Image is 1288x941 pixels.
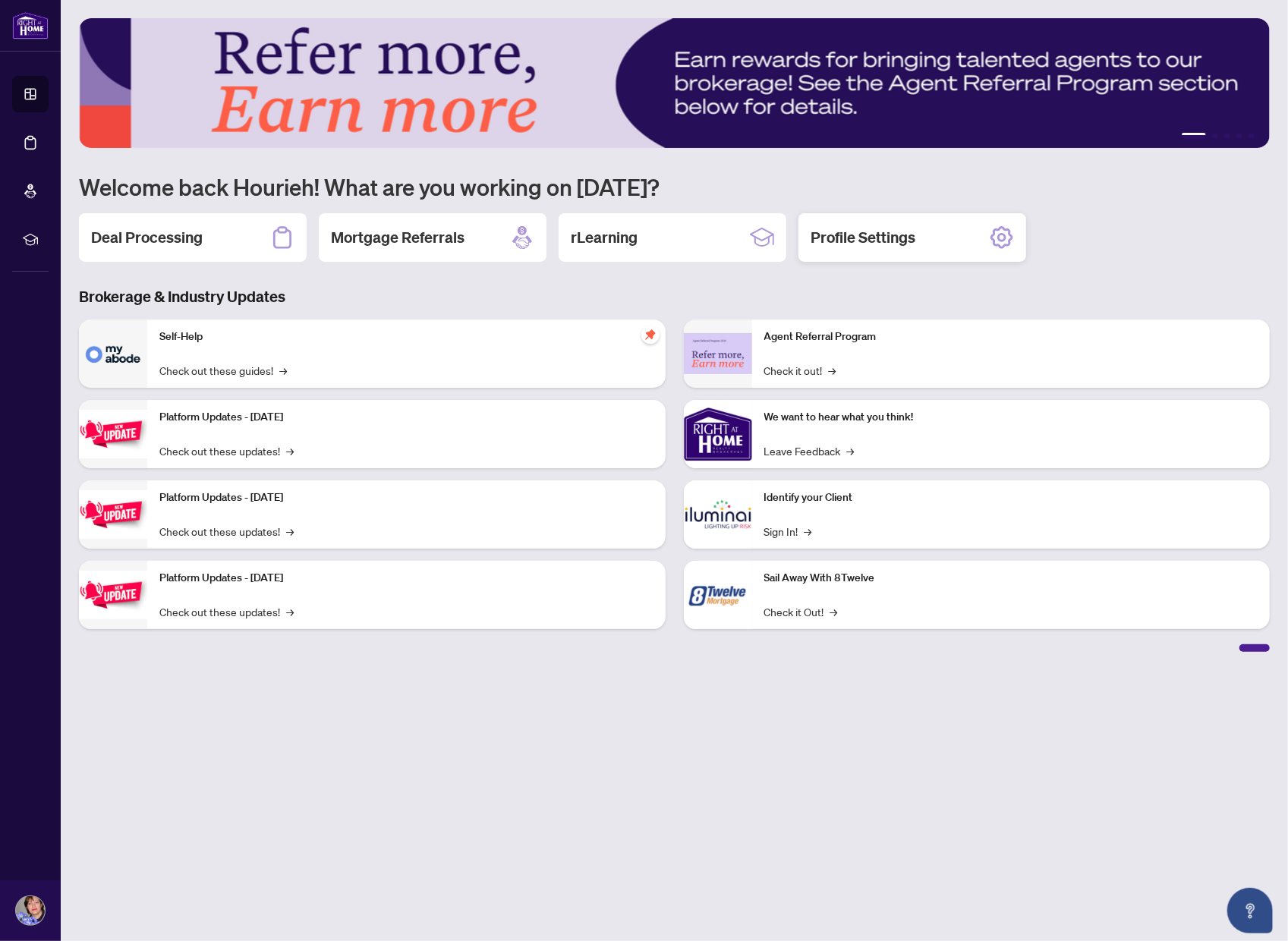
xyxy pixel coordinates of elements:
[79,286,1270,307] h3: Brokerage & Industry Updates
[79,18,1270,148] img: Slide 0
[805,523,812,540] span: →
[1249,133,1255,139] button: 5
[764,603,838,620] a: Check it Out!→
[159,603,294,620] a: Check out these updates!→
[847,442,855,459] span: →
[684,333,752,375] img: Agent Referral Program
[279,362,287,379] span: →
[79,319,147,388] img: Self-Help
[1227,888,1273,933] button: Open asap
[764,489,1258,506] p: Identify your Client
[79,490,147,538] img: Platform Updates - July 8, 2025
[1212,133,1218,139] button: 2
[571,227,638,248] h2: rLearning
[764,362,836,379] a: Check it out!→
[286,603,294,620] span: →
[830,603,838,620] span: →
[829,362,836,379] span: →
[764,570,1258,587] p: Sail Away With 8Twelve
[764,329,1258,345] p: Agent Referral Program
[12,11,49,39] img: logo
[684,480,752,549] img: Identify your Client
[331,227,464,248] h2: Mortgage Referrals
[1224,133,1230,139] button: 3
[1182,133,1206,139] button: 1
[79,571,147,618] img: Platform Updates - June 23, 2025
[764,523,812,540] a: Sign In!→
[641,326,660,344] span: pushpin
[79,410,147,458] img: Platform Updates - July 21, 2025
[159,362,287,379] a: Check out these guides!→
[159,442,294,459] a: Check out these updates!→
[286,523,294,540] span: →
[159,523,294,540] a: Check out these updates!→
[159,570,653,587] p: Platform Updates - [DATE]
[159,329,653,345] p: Self-Help
[159,489,653,506] p: Platform Updates - [DATE]
[684,400,752,468] img: We want to hear what you think!
[811,227,915,248] h2: Profile Settings
[91,227,203,248] h2: Deal Processing
[1236,133,1242,139] button: 4
[764,442,855,459] a: Leave Feedback→
[159,409,653,426] p: Platform Updates - [DATE]
[684,561,752,629] img: Sail Away With 8Twelve
[286,442,294,459] span: →
[79,172,1270,201] h1: Welcome back Hourieh! What are you working on [DATE]?
[16,896,45,925] img: Profile Icon
[764,409,1258,426] p: We want to hear what you think!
